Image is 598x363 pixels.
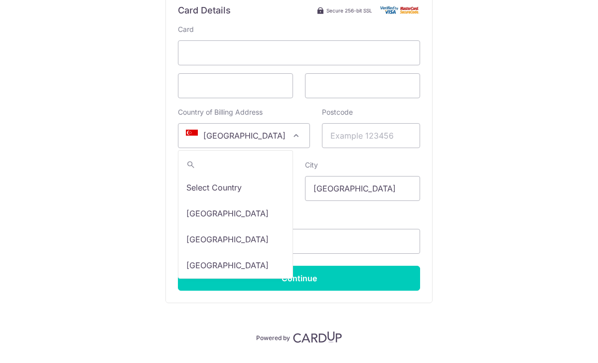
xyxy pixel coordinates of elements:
p: Powered by [256,332,290,342]
input: Continue [178,266,420,291]
img: CardUp [293,331,342,343]
h6: Card Details [178,4,231,16]
iframe: Secure card expiration date input frame [186,80,285,92]
li: [GEOGRAPHIC_DATA] [178,252,293,278]
li: Select Country [178,175,293,200]
li: [GEOGRAPHIC_DATA] [178,200,293,226]
label: City [305,160,318,170]
label: Card [178,24,194,34]
img: Card secure [380,6,420,14]
input: Example 123456 [322,123,420,148]
iframe: Secure card security code input frame [313,80,412,92]
label: Country of Billing Address [178,107,263,117]
span: Singapore [178,124,309,148]
li: [GEOGRAPHIC_DATA] [178,226,293,252]
span: Secure 256-bit SSL [326,6,372,14]
span: Singapore [178,123,310,148]
iframe: Secure card number input frame [186,47,412,59]
label: Postcode [322,107,353,117]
